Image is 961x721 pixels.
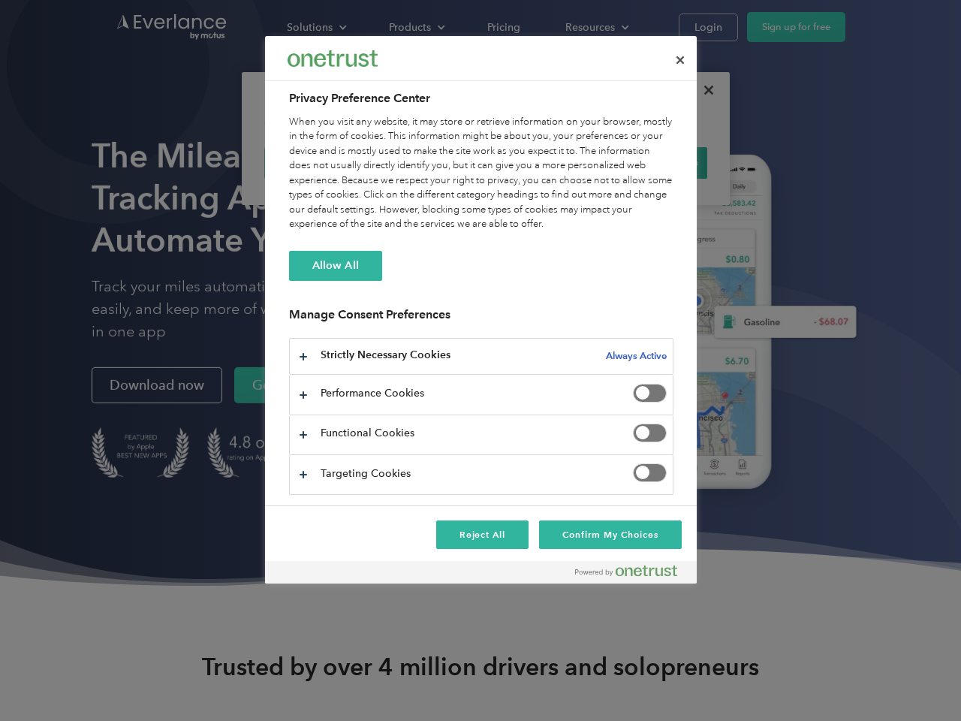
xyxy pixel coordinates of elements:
[436,520,529,549] button: Reject All
[539,520,681,549] button: Confirm My Choices
[575,565,689,584] a: Powered by OneTrust Opens in a new Tab
[288,50,378,66] img: Everlance
[289,89,673,107] h2: Privacy Preference Center
[288,44,378,74] div: Everlance
[265,36,697,584] div: Privacy Preference Center
[289,307,673,330] h3: Manage Consent Preferences
[664,44,697,77] button: Close
[265,36,697,584] div: Preference center
[289,115,673,232] div: When you visit any website, it may store or retrieve information on your browser, mostly in the f...
[289,251,382,281] button: Allow All
[575,565,677,577] img: Powered by OneTrust Opens in a new Tab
